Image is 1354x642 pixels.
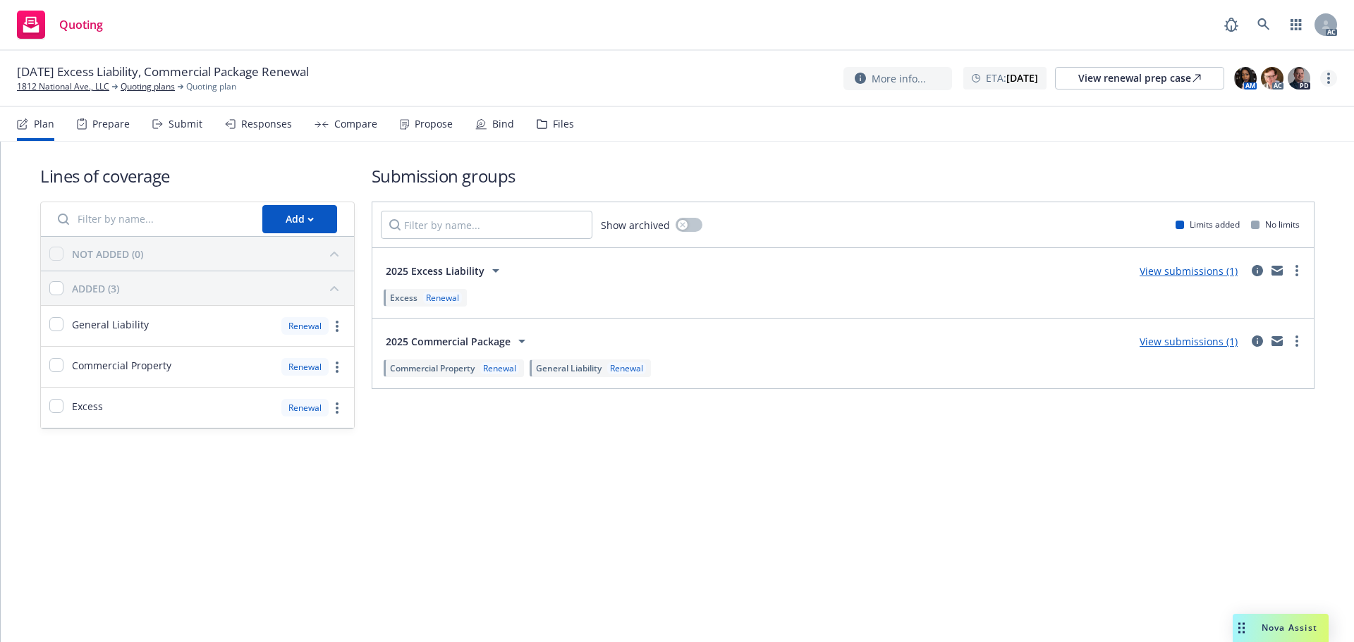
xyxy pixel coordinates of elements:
[1140,264,1238,278] a: View submissions (1)
[17,80,109,93] a: 1812 National Ave., LLC
[1269,262,1286,279] a: mail
[1176,218,1240,230] div: Limits added
[262,205,337,233] button: Add
[536,362,602,374] span: General Liability
[34,118,54,130] div: Plan
[1262,622,1317,634] span: Nova Assist
[386,264,484,278] span: 2025 Excess Liability
[1288,333,1305,350] a: more
[1055,67,1224,89] a: View renewal prep case
[281,317,329,335] div: Renewal
[169,118,202,130] div: Submit
[329,359,346,376] a: more
[386,334,511,349] span: 2025 Commercial Package
[1078,68,1201,89] div: View renewal prep case
[72,247,143,261] div: NOT ADDED (0)
[390,362,475,374] span: Commercial Property
[1234,67,1257,89] img: photo
[1249,333,1266,350] a: circleInformation
[329,318,346,335] a: more
[1251,218,1300,230] div: No limits
[334,118,377,130] div: Compare
[480,362,519,374] div: Renewal
[601,218,670,233] span: Show archived
[423,292,462,304] div: Renewal
[372,164,1315,187] h1: Submission groups
[1140,335,1238,348] a: View submissions (1)
[1288,67,1310,89] img: photo
[381,211,592,239] input: Filter by name...
[1217,11,1245,39] a: Report a Bug
[72,358,171,373] span: Commercial Property
[40,164,355,187] h1: Lines of coverage
[59,19,103,30] span: Quoting
[329,400,346,416] a: more
[607,362,646,374] div: Renewal
[986,70,1038,85] span: ETA :
[553,118,574,130] div: Files
[92,118,130,130] div: Prepare
[1233,614,1329,642] button: Nova Assist
[390,292,417,304] span: Excess
[1233,614,1250,642] div: Drag to move
[1006,71,1038,85] strong: [DATE]
[1282,11,1310,39] a: Switch app
[492,118,514,130] div: Bind
[381,257,509,285] button: 2025 Excess Liability
[72,242,346,265] button: NOT ADDED (0)
[381,327,535,355] button: 2025 Commercial Package
[1250,11,1278,39] a: Search
[49,205,254,233] input: Filter by name...
[281,358,329,376] div: Renewal
[1320,70,1337,87] a: more
[72,317,149,332] span: General Liability
[186,80,236,93] span: Quoting plan
[415,118,453,130] div: Propose
[286,206,314,233] div: Add
[1261,67,1283,89] img: photo
[17,63,309,80] span: [DATE] Excess Liability, Commercial Package Renewal
[1269,333,1286,350] a: mail
[72,399,103,414] span: Excess
[11,5,109,44] a: Quoting
[72,277,346,300] button: ADDED (3)
[241,118,292,130] div: Responses
[281,399,329,416] div: Renewal
[1288,262,1305,279] a: more
[121,80,175,93] a: Quoting plans
[1249,262,1266,279] a: circleInformation
[72,281,119,296] div: ADDED (3)
[872,71,926,86] span: More info...
[843,67,952,90] button: More info...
